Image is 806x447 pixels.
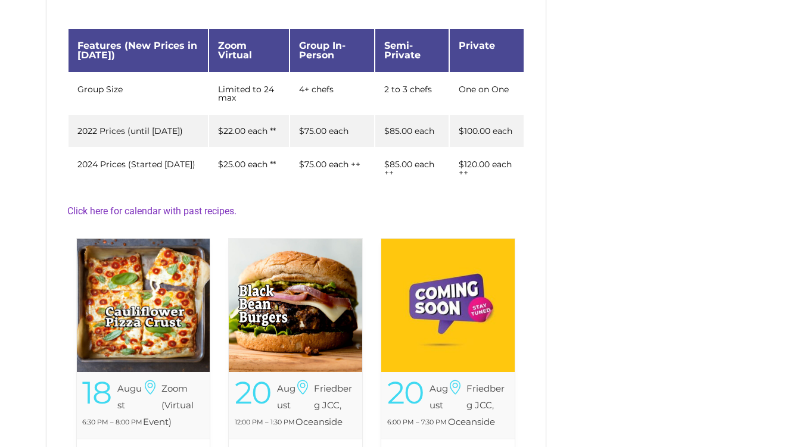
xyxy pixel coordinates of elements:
[384,85,440,93] div: 2 to 3 chefs
[459,127,514,135] div: $100.00 each
[299,85,365,93] div: 4+ chefs
[67,205,236,217] a: Click here for calendar with past recipes.
[295,380,352,430] h6: Friedberg JCC, Oceanside
[384,40,421,61] span: Semi-Private
[299,160,365,168] div: $75.00 each ++
[384,127,440,135] div: $85.00 each
[218,40,252,61] span: Zoom Virtual
[459,40,495,51] span: Private
[235,380,270,405] div: 20
[299,127,365,135] div: $75.00 each
[299,40,346,61] span: Group In-Person
[77,160,199,168] div: 2024 Prices (Started [DATE])
[459,160,514,177] div: $120.00 each ++
[384,160,440,177] div: $85.00 each ++
[277,380,295,413] div: August
[117,380,142,413] div: August
[218,160,280,168] div: $25.00 each **
[82,380,111,405] div: 18
[82,414,144,430] div: 6:30 PM – 8:00 PM
[459,85,514,93] div: One on One
[430,380,448,413] div: August
[77,40,197,61] span: Features (New Prices in [DATE])
[218,85,280,102] div: Limited to 24 max
[387,414,449,430] div: 6:00 PM – 7:30 PM
[77,127,199,135] div: 2022 Prices (until [DATE])
[387,380,423,405] div: 20
[218,127,280,135] div: $22.00 each **
[143,380,194,430] h6: Zoom (Virtual Event)
[77,85,199,93] div: Group Size
[448,380,505,430] h6: Friedberg JCC, Oceanside
[235,414,296,430] div: 12:00 PM – 1:30 PM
